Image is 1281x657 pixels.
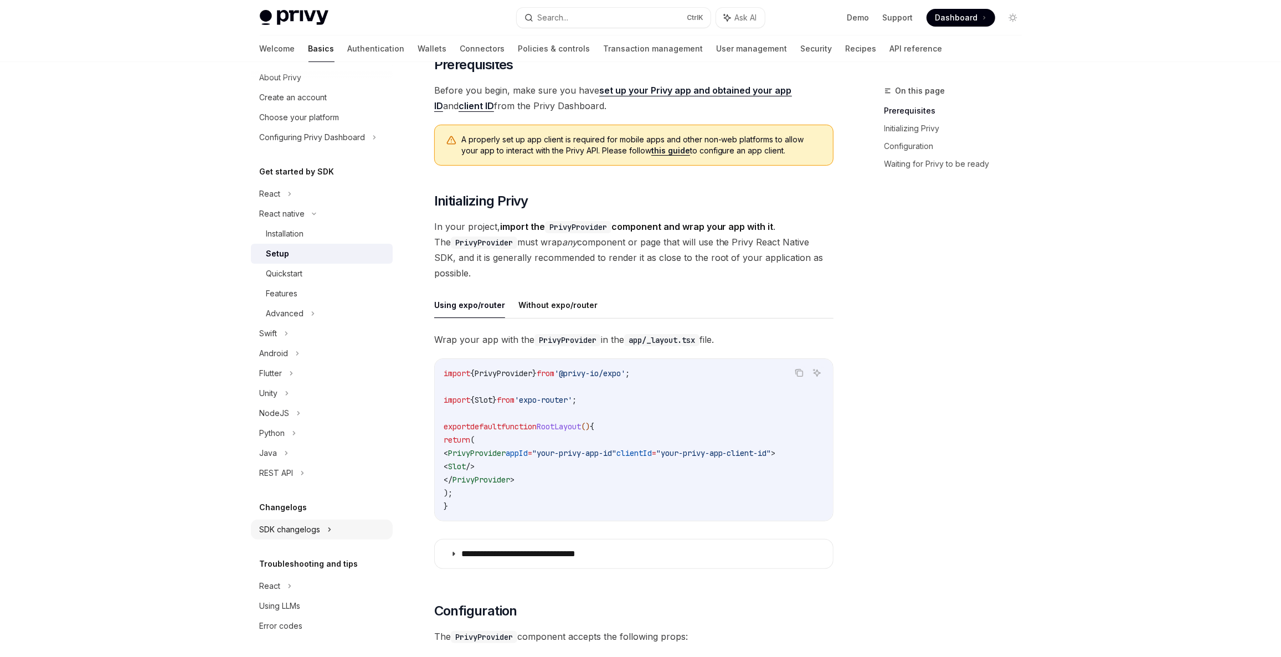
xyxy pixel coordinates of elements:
a: Transaction management [604,35,703,62]
a: this guide [651,146,690,156]
span: PrivyProvider [448,448,506,458]
div: Features [266,287,298,300]
button: Using expo/router [434,292,505,318]
span: "your-privy-app-client-id" [656,448,771,458]
a: Security [801,35,832,62]
span: On this page [896,84,945,97]
span: A properly set up app client is required for mobile apps and other non-web platforms to allow you... [461,134,822,156]
button: Toggle dark mode [1004,9,1022,27]
a: Waiting for Privy to be ready [884,155,1031,173]
a: Welcome [260,35,295,62]
span: Ask AI [735,12,757,23]
span: ; [625,368,630,378]
img: light logo [260,10,328,25]
span: export [444,422,470,432]
button: Without expo/router [518,292,598,318]
span: () [581,422,590,432]
div: Quickstart [266,267,303,280]
div: Installation [266,227,304,240]
div: SDK changelogs [260,523,321,536]
code: PrivyProvider [545,221,611,233]
span: { [470,395,475,405]
a: API reference [890,35,943,62]
div: Java [260,446,277,460]
span: Before you begin, make sure you have and from the Privy Dashboard. [434,83,834,114]
span: Slot [475,395,492,405]
button: Copy the contents from the code block [792,366,806,380]
span: clientId [616,448,652,458]
span: Slot [448,461,466,471]
div: NodeJS [260,407,290,420]
span: > [771,448,776,458]
a: Features [251,284,393,304]
a: Recipes [846,35,877,62]
h5: Troubleshooting and tips [260,557,358,571]
strong: import the component and wrap your app with it [500,221,774,232]
span: function [501,422,537,432]
h5: Get started by SDK [260,165,335,178]
span: PrivyProvider [475,368,532,378]
div: Flutter [260,367,282,380]
div: Android [260,347,289,360]
div: React native [260,207,305,220]
div: Setup [266,247,290,260]
a: Setup [251,244,393,264]
div: Search... [538,11,569,24]
div: Using LLMs [260,599,301,613]
code: PrivyProvider [451,631,517,643]
div: Python [260,427,285,440]
span: } [532,368,537,378]
span: ; [572,395,577,405]
span: { [470,368,475,378]
a: Prerequisites [884,102,1031,120]
span: Ctrl K [687,13,704,22]
a: Wallets [418,35,447,62]
span: </ [444,475,452,485]
span: Dashboard [935,12,978,23]
span: Configuration [434,602,517,620]
button: Ask AI [716,8,765,28]
span: = [652,448,656,458]
em: any [562,237,577,248]
button: Search...CtrlK [517,8,711,28]
span: } [444,501,448,511]
span: return [444,435,470,445]
span: /> [466,461,475,471]
code: PrivyProvider [534,334,601,346]
a: Initializing Privy [884,120,1031,137]
a: Error codes [251,616,393,636]
a: set up your Privy app and obtained your app ID [434,85,792,112]
a: Using LLMs [251,596,393,616]
button: Ask AI [810,366,824,380]
span: appId [506,448,528,458]
span: ); [444,488,452,498]
span: '@privy-io/expo' [554,368,625,378]
h5: Changelogs [260,501,307,514]
a: Choose your platform [251,107,393,127]
div: Error codes [260,619,303,633]
div: Configuring Privy Dashboard [260,131,366,144]
div: Advanced [266,307,304,320]
span: < [444,448,448,458]
div: Unity [260,387,278,400]
span: import [444,368,470,378]
div: REST API [260,466,294,480]
span: default [470,422,501,432]
a: User management [717,35,788,62]
span: < [444,461,448,471]
div: Create an account [260,91,327,104]
span: } [492,395,497,405]
div: Swift [260,327,277,340]
a: Dashboard [927,9,995,27]
a: Authentication [348,35,405,62]
span: = [528,448,532,458]
code: PrivyProvider [451,237,517,249]
span: > [510,475,515,485]
div: React [260,187,281,201]
span: PrivyProvider [452,475,510,485]
span: { [590,422,594,432]
span: In your project, . The must wrap component or page that will use the Privy React Native SDK, and ... [434,219,834,281]
span: ( [470,435,475,445]
span: RootLayout [537,422,581,432]
span: Initializing Privy [434,192,528,210]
